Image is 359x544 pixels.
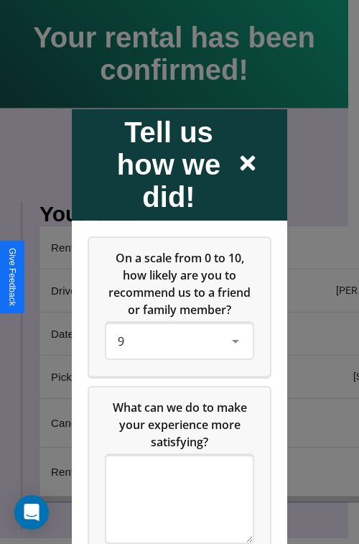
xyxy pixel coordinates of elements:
[14,495,49,530] div: Open Intercom Messenger
[108,249,253,317] span: On a scale from 0 to 10, how likely are you to recommend us to a friend or family member?
[106,249,253,318] h5: On a scale from 0 to 10, how likely are you to recommend us to a friend or family member?
[101,116,237,213] h2: Tell us how we did!
[113,399,250,449] span: What can we do to make your experience more satisfying?
[89,237,270,375] div: On a scale from 0 to 10, how likely are you to recommend us to a friend or family member?
[7,248,17,306] div: Give Feedback
[118,333,124,349] span: 9
[106,323,253,358] div: On a scale from 0 to 10, how likely are you to recommend us to a friend or family member?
